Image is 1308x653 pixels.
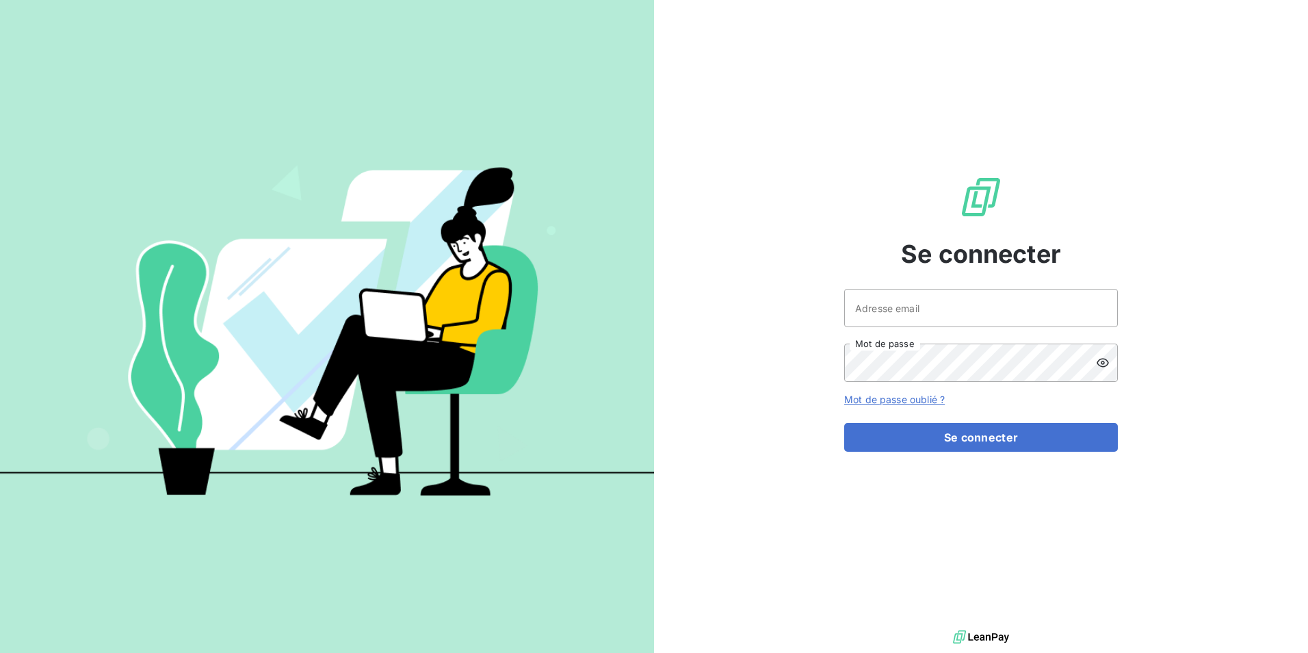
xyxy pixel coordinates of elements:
[959,175,1003,219] img: Logo LeanPay
[901,235,1061,272] span: Se connecter
[844,394,945,405] a: Mot de passe oublié ?
[844,289,1118,327] input: placeholder
[844,423,1118,452] button: Se connecter
[953,627,1009,648] img: logo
